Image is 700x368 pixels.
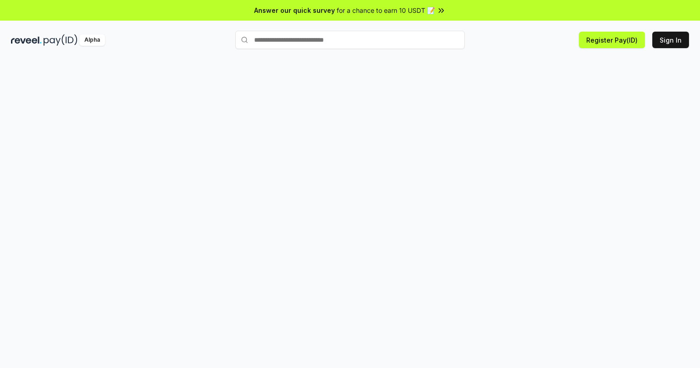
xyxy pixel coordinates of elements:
[254,5,335,15] span: Answer our quick survey
[11,34,42,46] img: reveel_dark
[79,34,105,46] div: Alpha
[337,5,435,15] span: for a chance to earn 10 USDT 📝
[579,32,645,48] button: Register Pay(ID)
[44,34,78,46] img: pay_id
[652,32,689,48] button: Sign In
